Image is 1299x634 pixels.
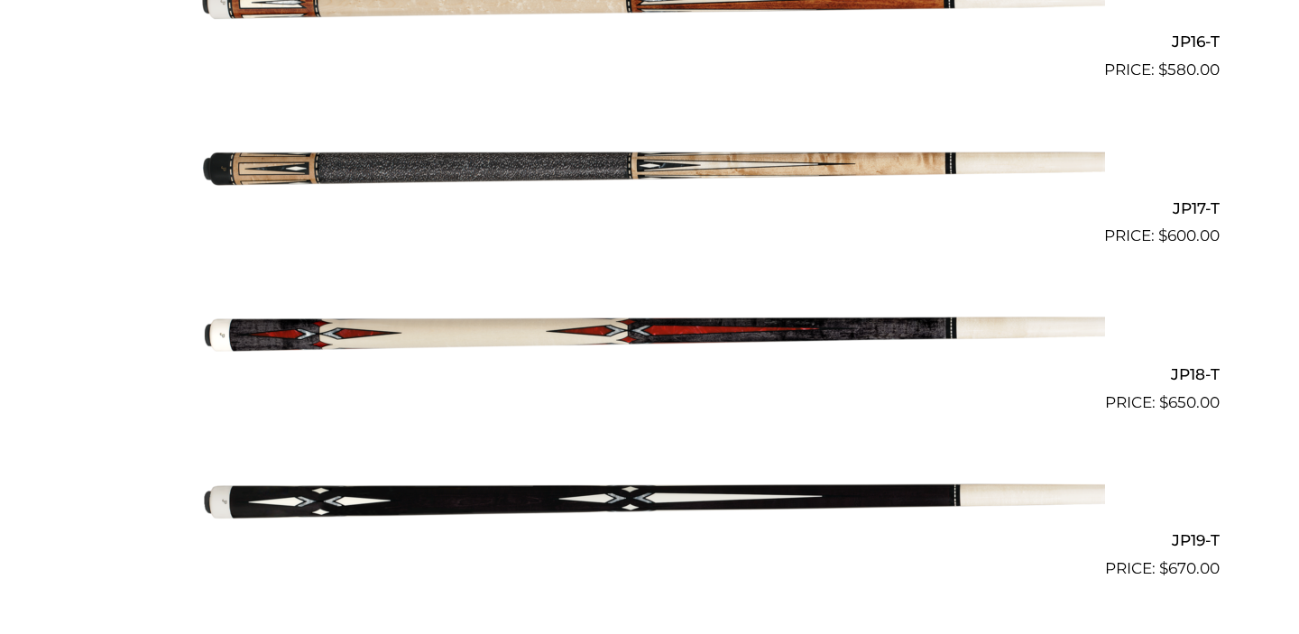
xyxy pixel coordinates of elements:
[1159,559,1220,577] bdi: 670.00
[79,25,1220,59] h2: JP16-T
[1158,60,1167,78] span: $
[1159,393,1168,411] span: $
[79,255,1220,414] a: JP18-T $650.00
[194,422,1105,574] img: JP19-T
[1159,559,1168,577] span: $
[79,89,1220,248] a: JP17-T $600.00
[1159,393,1220,411] bdi: 650.00
[79,357,1220,391] h2: JP18-T
[79,422,1220,581] a: JP19-T $670.00
[1158,226,1220,244] bdi: 600.00
[79,191,1220,225] h2: JP17-T
[194,89,1105,241] img: JP17-T
[194,255,1105,407] img: JP18-T
[1158,60,1220,78] bdi: 580.00
[79,524,1220,557] h2: JP19-T
[1158,226,1167,244] span: $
